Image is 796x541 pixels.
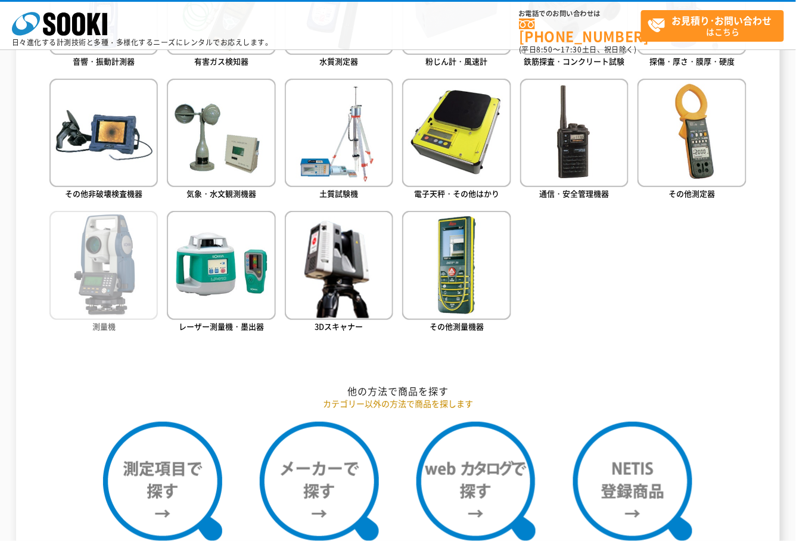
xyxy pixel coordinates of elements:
[285,211,393,319] img: 3Dスキャナー
[430,321,484,332] span: その他測量機器
[49,211,158,334] a: 測量機
[416,422,536,541] img: webカタログで探す
[402,79,511,202] a: 電子天秤・その他はかり
[73,55,135,67] span: 音響・振動計測器
[540,188,610,199] span: 通信・安全管理機器
[537,44,554,55] span: 8:50
[49,397,747,410] p: カテゴリー以外の方法で商品を探します
[65,188,142,199] span: その他非破壊検査機器
[315,321,363,332] span: 3Dスキャナー
[49,79,158,202] a: その他非破壊検査機器
[524,55,625,67] span: 鉄筋探査・コンクリート試験
[519,10,641,17] span: お電話でのお問い合わせは
[519,18,641,43] a: [PHONE_NUMBER]
[320,188,359,199] span: 土質試験機
[49,79,158,187] img: その他非破壊検査機器
[520,79,629,187] img: 通信・安全管理機器
[672,13,772,27] strong: お見積り･お問い合わせ
[320,55,359,67] span: 水質測定器
[519,44,637,55] span: (平日 ～ 土日、祝日除く)
[49,211,158,319] img: 測量機
[669,188,716,199] span: その他測定器
[167,79,275,202] a: 気象・水文観測機器
[103,422,222,541] img: 測定項目で探す
[194,55,248,67] span: 有害ガス検知器
[402,79,511,187] img: 電子天秤・その他はかり
[49,385,747,397] h2: 他の方法で商品を探す
[260,422,379,541] img: メーカーで探す
[649,55,735,67] span: 探傷・厚さ・膜厚・硬度
[285,79,393,187] img: 土質試験機
[186,188,256,199] span: 気象・水文観測機器
[561,44,582,55] span: 17:30
[167,211,275,334] a: レーザー測量機・墨出器
[648,11,783,41] span: はこちら
[179,321,264,332] span: レーザー測量機・墨出器
[426,55,488,67] span: 粉じん計・風速計
[573,422,692,541] img: NETIS登録商品
[414,188,499,199] span: 電子天秤・その他はかり
[641,10,784,42] a: お見積り･お問い合わせはこちら
[520,79,629,202] a: 通信・安全管理機器
[285,211,393,334] a: 3Dスキャナー
[12,39,273,46] p: 日々進化する計測技術と多種・多様化するニーズにレンタルでお応えします。
[638,79,746,202] a: その他測定器
[402,211,511,334] a: その他測量機器
[638,79,746,187] img: その他測定器
[92,321,116,332] span: 測量機
[402,211,511,319] img: その他測量機器
[167,79,275,187] img: 気象・水文観測機器
[285,79,393,202] a: 土質試験機
[167,211,275,319] img: レーザー測量機・墨出器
